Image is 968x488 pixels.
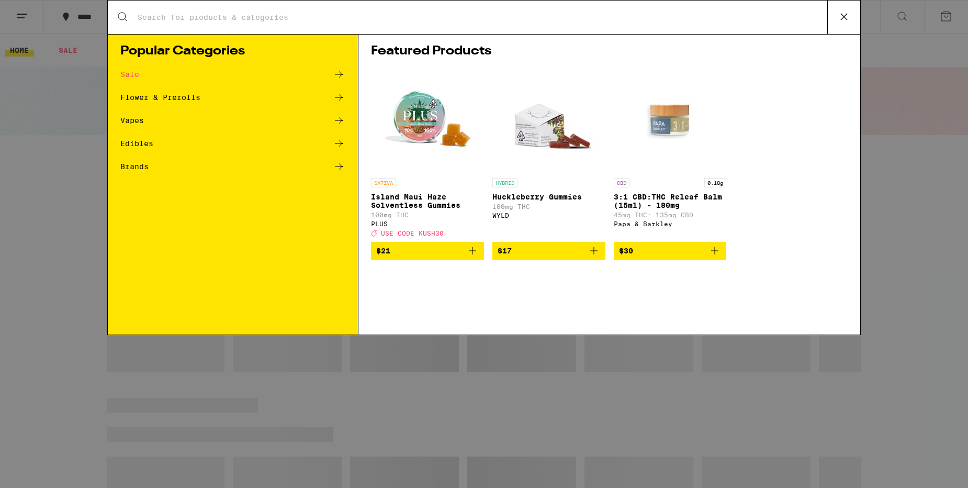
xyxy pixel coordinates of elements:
span: $30 [619,247,633,255]
a: Sale [120,68,345,81]
p: 3:1 CBD:THC Releaf Balm (15ml) - 180mg [614,193,727,209]
a: Vapes [120,114,345,127]
div: WYLD [492,212,605,219]
button: Add to bag [492,242,605,260]
p: Island Maui Haze Solventless Gummies [371,193,484,209]
div: Flower & Prerolls [120,94,200,101]
p: SATIVA [371,178,396,187]
span: $21 [376,247,390,255]
input: Search for products & categories [137,13,827,22]
img: Papa & Barkley - 3:1 CBD:THC Releaf Balm (15ml) - 180mg [617,68,722,173]
button: Add to bag [371,242,484,260]
div: Papa & Barkley [614,220,727,227]
a: Open page for 3:1 CBD:THC Releaf Balm (15ml) - 180mg from Papa & Barkley [614,68,727,242]
p: Huckleberry Gummies [492,193,605,201]
p: HYBRID [492,178,517,187]
span: USE CODE KUSH30 [381,230,444,237]
img: PLUS - Island Maui Haze Solventless Gummies [375,68,480,173]
div: PLUS [371,220,484,227]
div: Sale [120,71,139,78]
p: 0.18g [704,178,726,187]
span: $17 [498,247,512,255]
button: Add to bag [614,242,727,260]
div: Vapes [120,117,144,124]
a: Open page for Island Maui Haze Solventless Gummies from PLUS [371,68,484,242]
a: Brands [120,160,345,173]
h1: Featured Products [371,45,848,58]
p: CBD [614,178,629,187]
a: Open page for Huckleberry Gummies from WYLD [492,68,605,242]
p: 100mg THC [492,203,605,210]
a: Flower & Prerolls [120,91,345,104]
img: WYLD - Huckleberry Gummies [497,68,601,173]
a: Edibles [120,137,345,150]
div: Edibles [120,140,153,147]
p: 100mg THC [371,212,484,218]
p: 45mg THC: 135mg CBD [614,212,727,218]
div: Brands [120,163,149,170]
h1: Popular Categories [120,45,345,58]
